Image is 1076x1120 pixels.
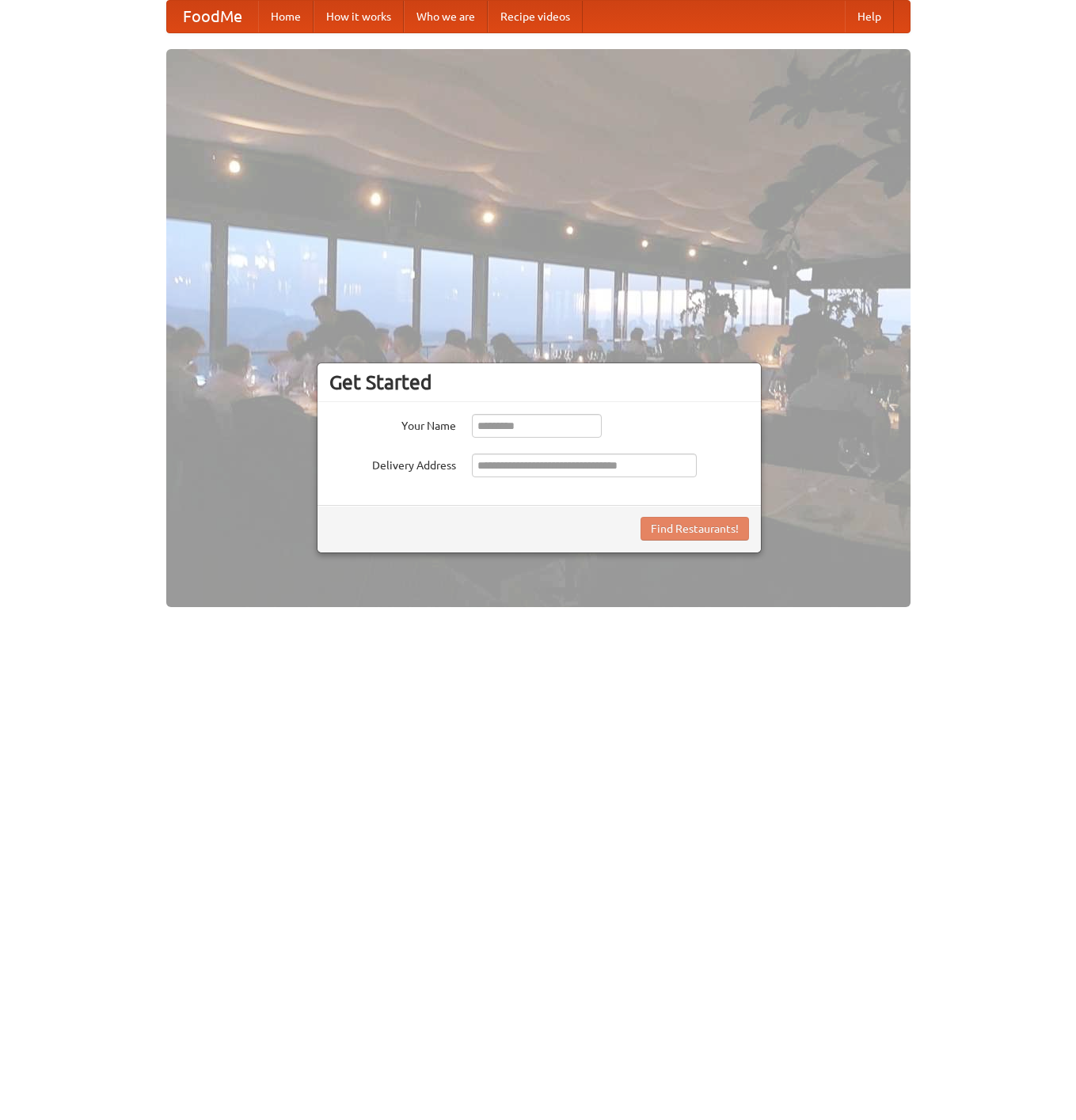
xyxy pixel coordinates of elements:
[314,1,404,32] a: How it works
[167,1,258,32] a: FoodMe
[329,454,456,473] label: Delivery Address
[258,1,314,32] a: Home
[329,414,456,434] label: Your Name
[404,1,488,32] a: Who we are
[641,517,749,541] button: Find Restaurants!
[488,1,583,32] a: Recipe videos
[845,1,894,32] a: Help
[329,370,749,394] h3: Get Started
